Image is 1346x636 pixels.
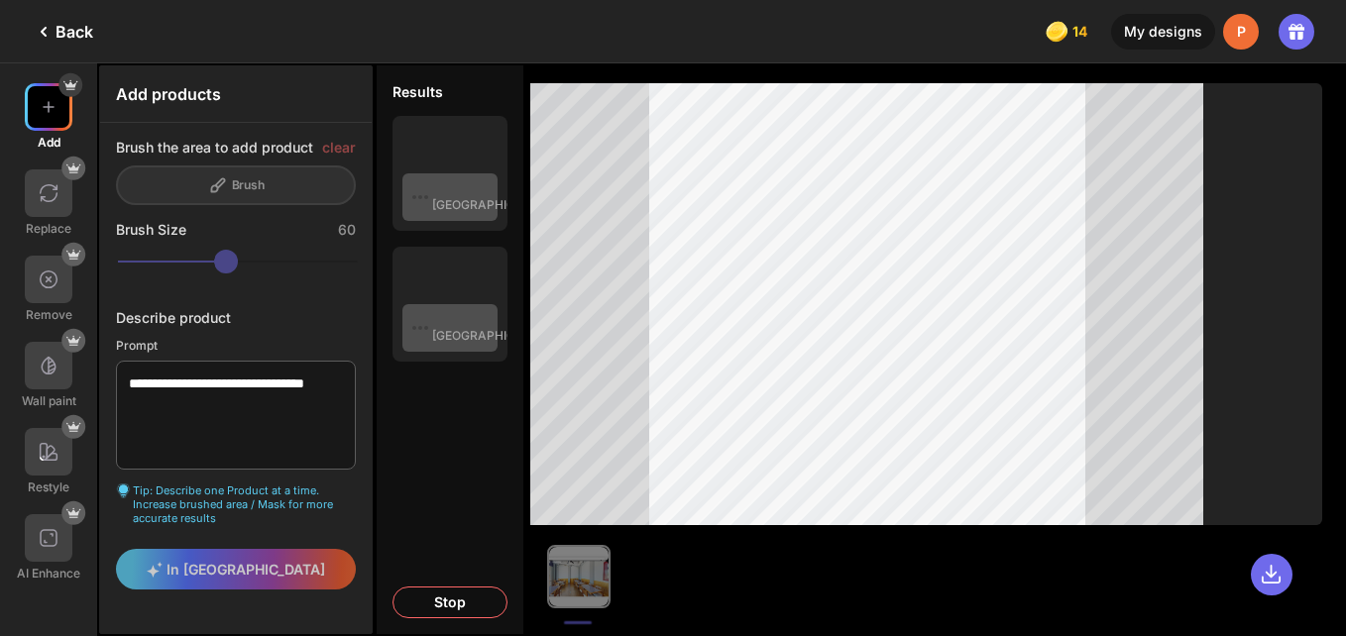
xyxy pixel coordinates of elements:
[28,479,69,494] div: Restyle
[116,483,131,498] img: textarea-hint-icon.svg
[377,65,523,100] div: Results
[116,221,186,238] div: Brush Size
[32,20,93,44] div: Back
[116,483,356,525] div: Tip: Describe one Product at a time. Increase brushed area / Mask for more accurate results
[1072,24,1091,40] span: 14
[432,312,558,344] div: In [GEOGRAPHIC_DATA]
[116,309,356,326] div: Describe product
[116,338,356,353] div: Prompt
[38,135,60,150] div: Add
[26,221,71,236] div: Replace
[100,66,372,123] div: Add products
[22,393,76,408] div: Wall paint
[338,221,356,238] div: 60
[432,181,558,213] div: In [GEOGRAPHIC_DATA]
[26,307,72,322] div: Remove
[116,139,313,156] div: Brush the area to add product
[1223,14,1259,50] div: P
[393,586,507,618] div: Stop
[1111,14,1215,50] div: My designs
[17,566,80,581] div: AI Enhance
